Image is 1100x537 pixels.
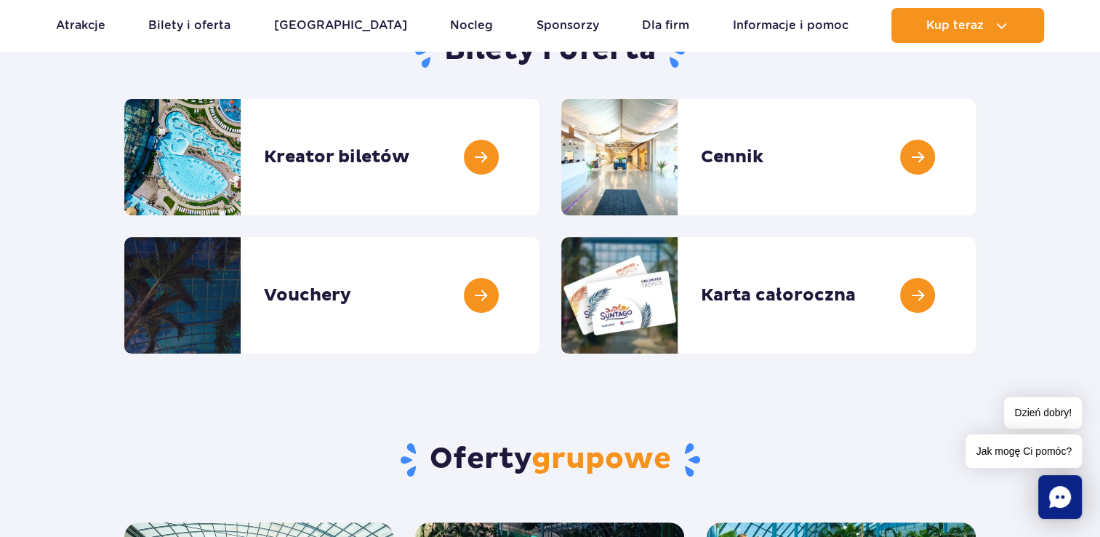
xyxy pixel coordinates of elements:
a: Sponsorzy [537,8,599,43]
a: Dla firm [642,8,689,43]
span: Kup teraz [926,19,984,32]
a: [GEOGRAPHIC_DATA] [274,8,407,43]
a: Bilety i oferta [148,8,230,43]
span: Jak mogę Ci pomóc? [965,434,1082,468]
span: grupowe [531,441,671,477]
h2: Oferty [124,441,976,479]
a: Atrakcje [56,8,105,43]
span: Dzień dobry! [1004,397,1082,429]
a: Nocleg [450,8,493,43]
h1: Bilety i oferta [124,32,976,70]
button: Kup teraz [891,8,1044,43]
a: Informacje i pomoc [733,8,848,43]
div: Chat [1038,475,1082,519]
